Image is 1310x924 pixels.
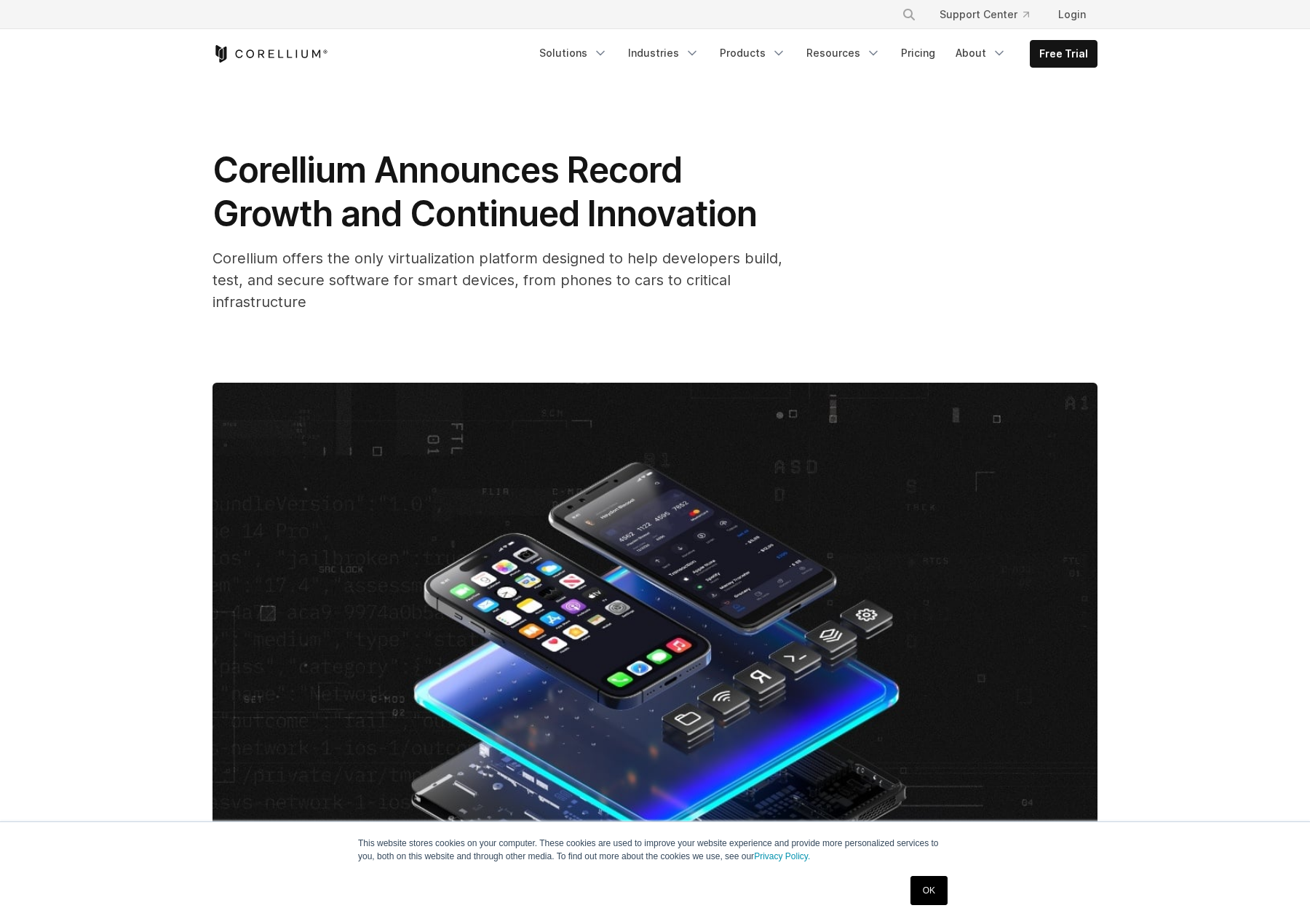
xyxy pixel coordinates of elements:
span: Corellium Announces Record Growth and Continued Innovation [213,148,757,235]
div: Navigation Menu [531,40,1097,68]
div: Navigation Menu [884,1,1097,28]
a: Pricing [892,40,944,66]
a: OK [910,876,948,905]
a: Products [711,40,795,66]
a: Solutions [531,40,616,66]
a: About [947,40,1015,66]
a: Resources [798,40,889,66]
span: Corellium offers the only virtualization platform designed to help developers build, test, and se... [213,250,782,311]
p: This website stores cookies on your computer. These cookies are used to improve your website expe... [358,837,952,863]
a: Login [1047,1,1097,28]
a: Industries [619,40,708,66]
button: Search [896,1,922,28]
a: Privacy Policy. [754,851,810,861]
a: Free Trial [1031,41,1097,67]
a: Corellium Home [213,45,328,63]
a: Support Center [928,1,1041,28]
